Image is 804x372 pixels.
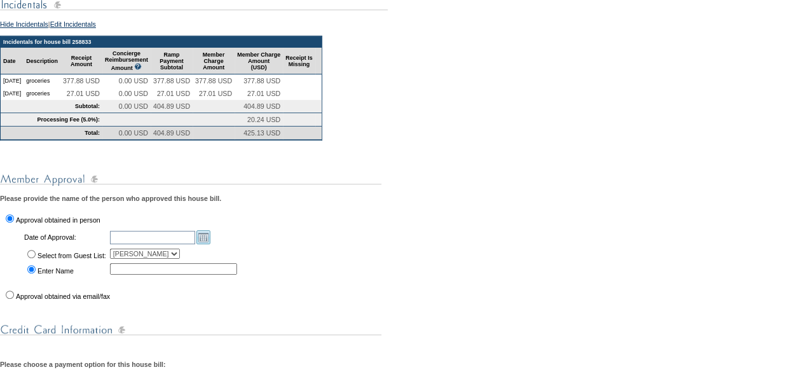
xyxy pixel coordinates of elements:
label: Approval obtained in person [16,216,100,224]
td: Date of Approval: [23,229,107,245]
td: Date [1,48,24,74]
td: [DATE] [1,87,24,100]
span: 377.88 USD [63,77,100,85]
span: 27.01 USD [67,90,100,97]
td: Ramp Payment Subtotal [151,48,193,74]
span: 404.89 USD [243,102,280,110]
span: 27.01 USD [247,90,280,97]
img: questionMark_lightBlue.gif [134,63,142,70]
span: 377.88 USD [243,77,280,85]
td: Receipt Amount [60,48,102,74]
a: Open the calendar popup. [196,230,210,244]
span: 27.01 USD [157,90,190,97]
td: Processing Fee (5.0%): [1,113,102,127]
span: 0.00 USD [119,129,148,137]
span: 27.01 USD [199,90,232,97]
span: 404.89 USD [153,102,190,110]
span: 425.13 USD [243,129,280,137]
span: 377.88 USD [195,77,232,85]
td: Description [24,48,60,74]
td: Total: [1,127,102,140]
td: Member Charge Amount (USD) [235,48,283,74]
td: groceries [24,74,60,87]
label: Enter Name [37,267,74,275]
td: Receipt Is Missing [283,48,315,74]
span: 377.88 USD [153,77,190,85]
span: 0.00 USD [119,77,148,85]
td: Member Charge Amount [193,48,235,74]
label: Select from Guest List: [37,252,106,259]
td: Subtotal: [1,100,102,113]
td: [DATE] [1,74,24,87]
span: 0.00 USD [119,102,148,110]
td: groceries [24,87,60,100]
label: Approval obtained via email/fax [16,293,110,300]
td: Concierge Reimbursement Amount [102,48,151,74]
span: 20.24 USD [247,116,280,123]
span: 0.00 USD [119,90,148,97]
span: 404.89 USD [153,129,190,137]
td: Incidentals for house bill 258833 [1,36,322,48]
a: Edit Incidentals [50,20,96,28]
